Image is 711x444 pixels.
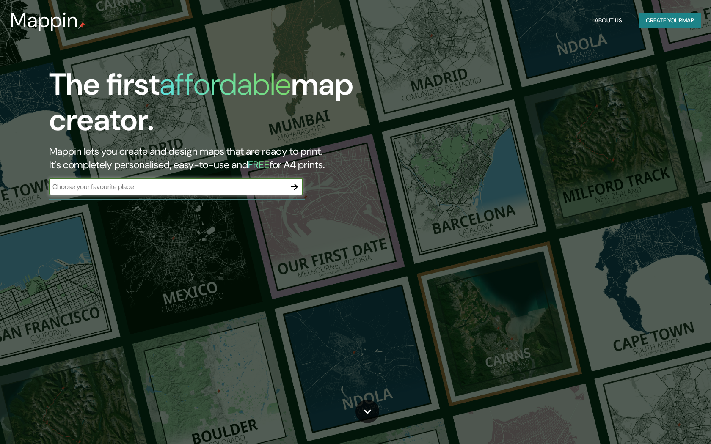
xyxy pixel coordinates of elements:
[248,158,270,171] h5: FREE
[160,65,291,104] h1: affordable
[639,13,701,28] button: Create yourmap
[49,67,405,145] h1: The first map creator.
[49,182,286,192] input: Choose your favourite place
[78,22,85,29] img: mappin-pin
[49,145,405,172] h2: Mappin lets you create and design maps that are ready to print. It's completely personalised, eas...
[10,8,78,32] h3: Mappin
[591,13,626,28] button: About Us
